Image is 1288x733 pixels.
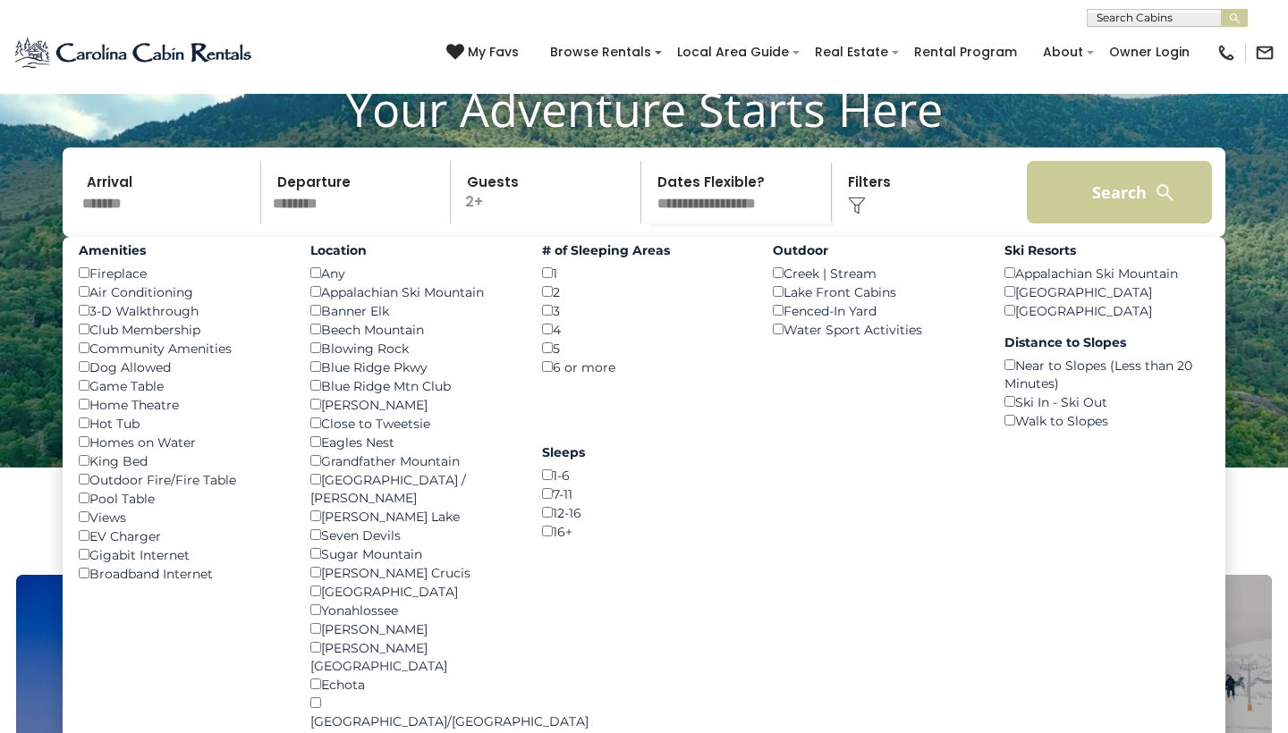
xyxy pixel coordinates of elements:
[79,451,284,470] div: King Bed
[310,638,515,675] div: [PERSON_NAME][GEOGRAPHIC_DATA]
[13,81,1275,137] h1: Your Adventure Starts Here
[310,241,515,259] label: Location
[310,339,515,358] div: Blowing Rock
[542,264,747,282] div: 1
[310,675,515,694] div: Echota
[310,264,515,282] div: Any
[13,35,255,71] img: Blue-2.png
[1034,38,1092,66] a: About
[542,282,747,301] div: 2
[773,264,978,282] div: Creek | Stream
[79,527,284,545] div: EV Charger
[542,484,747,503] div: 7-11
[79,545,284,564] div: Gigabit Internet
[542,301,747,320] div: 3
[1100,38,1199,66] a: Owner Login
[79,414,284,433] div: Hot Tub
[1216,43,1236,63] img: phone-regular-black.png
[773,282,978,301] div: Lake Front Cabins
[1004,356,1209,392] div: Near to Slopes (Less than 20 Minutes)
[310,320,515,339] div: Beech Mountain
[79,564,284,583] div: Broadband Internet
[668,38,798,66] a: Local Area Guide
[79,470,284,489] div: Outdoor Fire/Fire Table
[79,301,284,320] div: 3-D Walkthrough
[79,489,284,508] div: Pool Table
[542,503,747,522] div: 12-16
[456,161,640,223] p: 2+
[806,38,897,66] a: Real Estate
[310,414,515,433] div: Close to Tweetsie
[310,451,515,470] div: Grandfather Mountain
[542,358,747,376] div: 6 or more
[905,38,1026,66] a: Rental Program
[79,241,284,259] label: Amenities
[310,507,515,526] div: [PERSON_NAME] Lake
[773,301,978,320] div: Fenced-In Yard
[79,433,284,451] div: Homes on Water
[773,320,978,339] div: Water Sport Activities
[1027,161,1212,223] button: Search
[310,619,515,638] div: [PERSON_NAME]
[310,601,515,619] div: Yonahlossee
[1004,392,1209,411] div: Ski In - Ski Out
[79,508,284,527] div: Views
[13,512,1275,575] h3: Select Your Destination
[542,522,747,541] div: 16+
[1154,181,1176,204] img: search-regular-white.png
[310,433,515,451] div: Eagles Nest
[310,544,515,563] div: Sugar Mountain
[541,38,660,66] a: Browse Rentals
[446,43,523,63] a: My Favs
[310,470,515,507] div: [GEOGRAPHIC_DATA] / [PERSON_NAME]
[310,694,515,730] div: [GEOGRAPHIC_DATA]/[GEOGRAPHIC_DATA]
[1004,282,1209,301] div: [GEOGRAPHIC_DATA]
[79,358,284,376] div: Dog Allowed
[542,320,747,339] div: 4
[79,339,284,358] div: Community Amenities
[310,526,515,544] div: Seven Devils
[79,320,284,339] div: Club Membership
[310,395,515,414] div: [PERSON_NAME]
[773,241,978,259] label: Outdoor
[468,43,519,62] span: My Favs
[1004,241,1209,259] label: Ski Resorts
[542,443,747,461] label: Sleeps
[1004,264,1209,282] div: Appalachian Ski Mountain
[79,282,284,301] div: Air Conditioning
[1255,43,1275,63] img: mail-regular-black.png
[310,301,515,320] div: Banner Elk
[310,582,515,601] div: [GEOGRAPHIC_DATA]
[542,339,747,358] div: 5
[1004,333,1209,351] label: Distance to Slopes
[79,395,284,414] div: Home Theatre
[79,264,284,282] div: Fireplace
[1004,301,1209,320] div: [GEOGRAPHIC_DATA]
[848,197,866,215] img: filter--v1.png
[310,282,515,301] div: Appalachian Ski Mountain
[542,466,747,484] div: 1-6
[79,376,284,395] div: Game Table
[310,563,515,582] div: [PERSON_NAME] Crucis
[310,358,515,376] div: Blue Ridge Pkwy
[542,241,747,259] label: # of Sleeping Areas
[310,376,515,395] div: Blue Ridge Mtn Club
[1004,411,1209,430] div: Walk to Slopes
